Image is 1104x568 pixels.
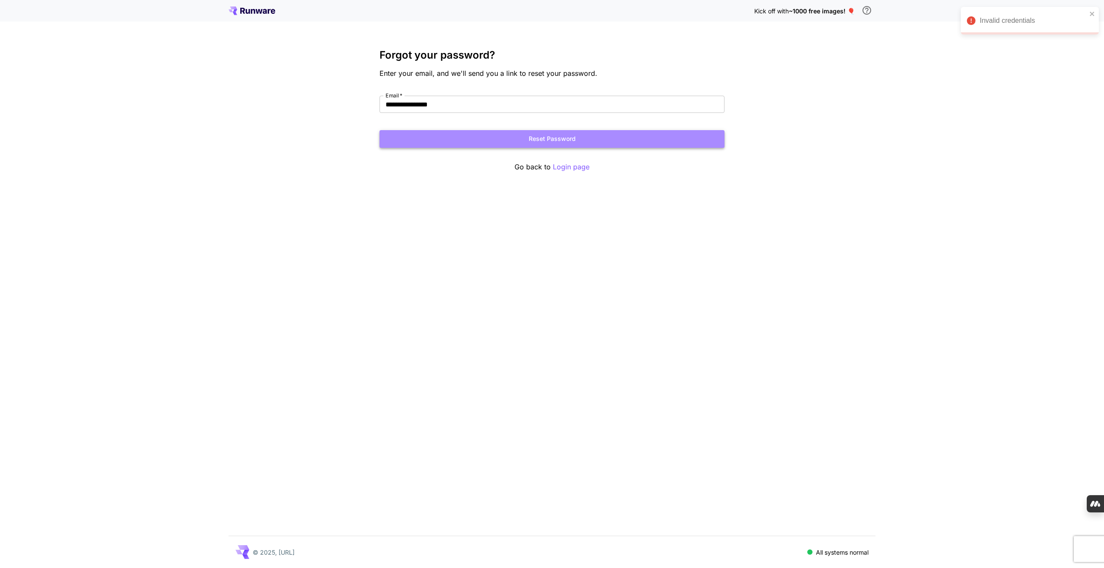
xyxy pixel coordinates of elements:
button: Reset Password [379,130,724,148]
p: All systems normal [816,548,869,557]
button: close [1089,10,1095,17]
p: © 2025, [URL] [253,548,295,557]
p: Enter your email, and we'll send you a link to reset your password. [379,68,724,78]
label: Email [386,92,402,99]
button: In order to qualify for free credit, you need to sign up with a business email address and click ... [858,2,875,19]
p: Go back to [379,162,724,172]
h3: Forgot your password? [379,49,724,61]
span: Kick off with [754,7,789,15]
button: Login page [553,162,590,172]
span: ~1000 free images! 🎈 [789,7,855,15]
div: Invalid credentials [980,16,1087,26]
